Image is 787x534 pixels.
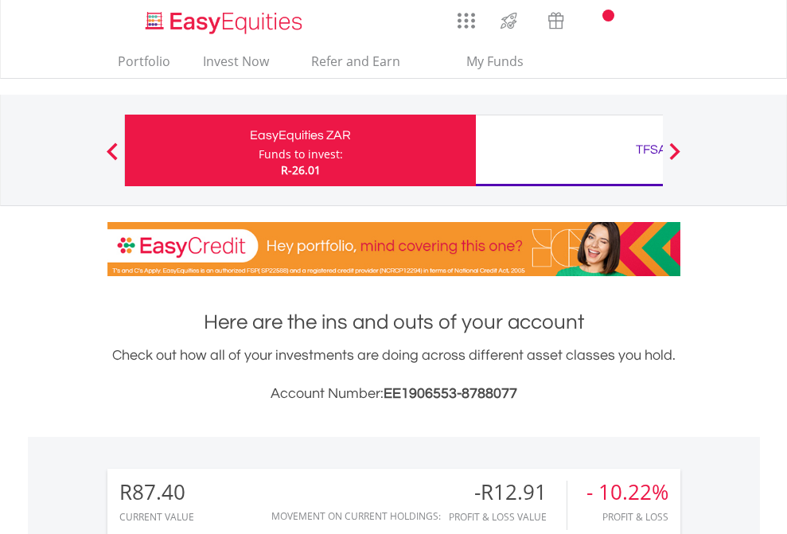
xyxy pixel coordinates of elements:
img: EasyEquities_Logo.png [142,10,309,36]
img: vouchers-v2.svg [543,8,569,33]
a: Invest Now [197,53,275,78]
a: Home page [139,4,309,36]
div: R87.40 [119,481,194,504]
img: grid-menu-icon.svg [458,12,475,29]
div: EasyEquities ZAR [134,124,466,146]
div: Funds to invest: [259,146,343,162]
a: Vouchers [532,4,579,33]
div: Check out how all of your investments are doing across different asset classes you hold. [107,345,680,405]
span: EE1906553-8788077 [384,386,517,401]
div: Profit & Loss Value [449,512,567,522]
div: Profit & Loss [586,512,668,522]
span: R-26.01 [281,162,321,177]
h1: Here are the ins and outs of your account [107,308,680,337]
div: - 10.22% [586,481,668,504]
img: thrive-v2.svg [496,8,522,33]
a: Portfolio [111,53,177,78]
a: Refer and Earn [295,53,417,78]
div: Movement on Current Holdings: [271,511,441,521]
a: Notifications [579,4,620,36]
button: Next [659,150,691,166]
button: Previous [96,150,128,166]
img: EasyCredit Promotion Banner [107,222,680,276]
h3: Account Number: [107,383,680,405]
div: -R12.91 [449,481,567,504]
a: FAQ's and Support [620,4,660,36]
a: My Profile [660,4,701,39]
a: AppsGrid [447,4,485,29]
span: Refer and Earn [311,53,400,70]
div: CURRENT VALUE [119,512,194,522]
span: My Funds [443,51,547,72]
